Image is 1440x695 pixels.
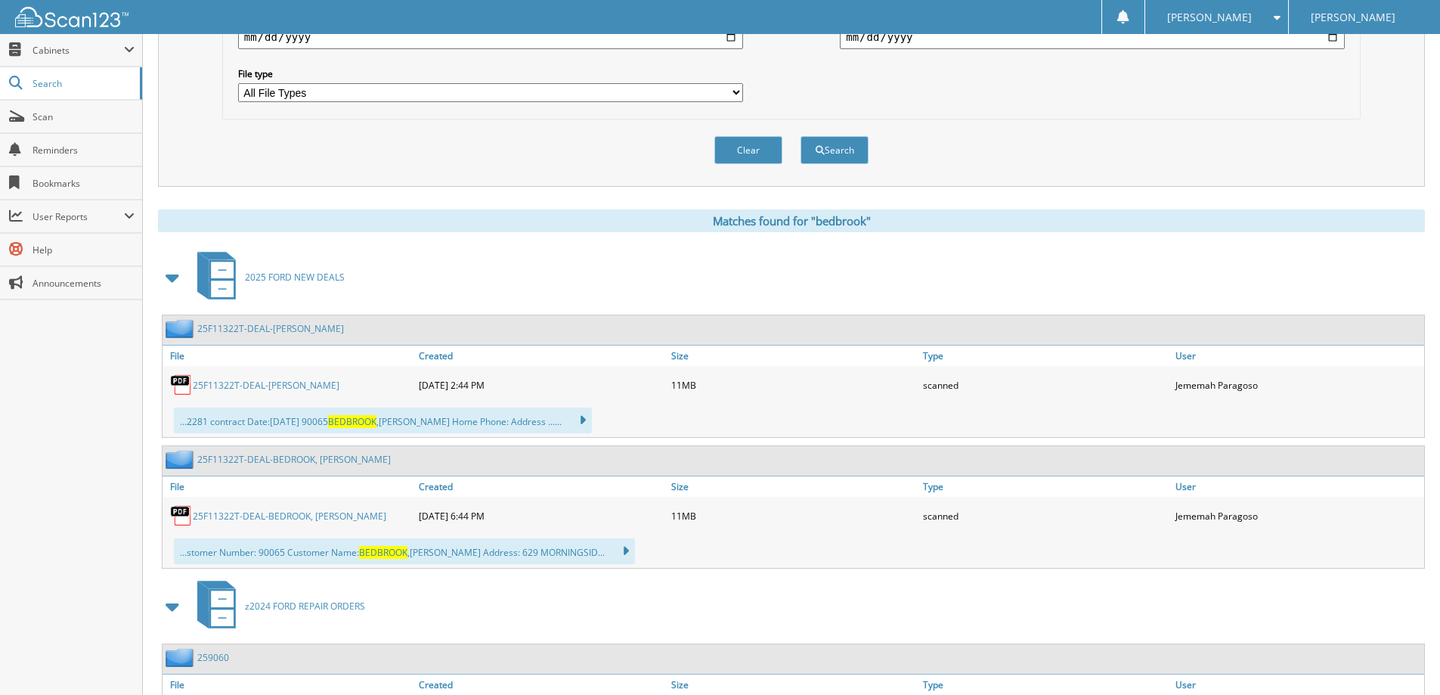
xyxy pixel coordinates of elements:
button: Clear [714,136,782,164]
span: [PERSON_NAME] [1311,13,1395,22]
a: 2025 FORD NEW DEALS [188,247,345,307]
span: 2025 FORD NEW DEALS [245,271,345,284]
img: folder2.png [166,450,197,469]
label: File type [238,67,743,80]
div: scanned [919,501,1172,531]
div: scanned [919,370,1172,400]
div: Matches found for "bedbrook" [158,209,1425,232]
div: [DATE] 2:44 PM [415,370,667,400]
span: Search [33,77,132,90]
img: PDF.png [170,374,193,396]
span: User Reports [33,210,124,223]
img: PDF.png [170,504,193,527]
span: Scan [33,110,135,123]
a: Created [415,346,667,366]
input: end [840,25,1345,49]
a: Size [667,346,920,366]
a: 259060 [197,651,229,664]
a: Type [919,675,1172,695]
div: ...stomer Number: 90065 Customer Name: ,[PERSON_NAME] Address: 629 MORNINGSID... [174,538,635,564]
div: ...2281 contract Date:[DATE] 90065 ,[PERSON_NAME] Home Phone: Address ...... [174,408,592,433]
a: 25F11322T-DEAL-[PERSON_NAME] [197,322,344,335]
a: User [1172,675,1424,695]
img: scan123-logo-white.svg [15,7,129,27]
a: User [1172,476,1424,497]
div: 11MB [667,501,920,531]
a: z2024 FORD REPAIR ORDERS [188,576,365,636]
iframe: Chat Widget [1364,622,1440,695]
img: folder2.png [166,648,197,667]
a: Created [415,476,667,497]
span: Reminders [33,144,135,157]
a: File [163,476,415,497]
div: 11MB [667,370,920,400]
span: Help [33,244,135,256]
span: [PERSON_NAME] [1167,13,1252,22]
a: Type [919,346,1172,366]
a: 25F11322T-DEAL-[PERSON_NAME] [193,379,339,392]
span: BEDBROOK [328,415,376,428]
span: z2024 FORD REPAIR ORDERS [245,600,365,613]
span: Cabinets [33,44,124,57]
a: File [163,346,415,366]
div: Jememah Paragoso [1172,501,1424,531]
div: [DATE] 6:44 PM [415,501,667,531]
span: Bookmarks [33,177,135,190]
div: Jememah Paragoso [1172,370,1424,400]
input: start [238,25,743,49]
a: Size [667,476,920,497]
img: folder2.png [166,319,197,338]
a: User [1172,346,1424,366]
a: Size [667,675,920,695]
button: Search [801,136,869,164]
a: File [163,675,415,695]
a: Created [415,675,667,695]
a: 25F11322T-DEAL-BEDROOK, [PERSON_NAME] [197,453,391,466]
a: Type [919,476,1172,497]
a: 25F11322T-DEAL-BEDROOK, [PERSON_NAME] [193,510,386,523]
span: Announcements [33,277,135,290]
span: BEDBROOK [359,546,407,559]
